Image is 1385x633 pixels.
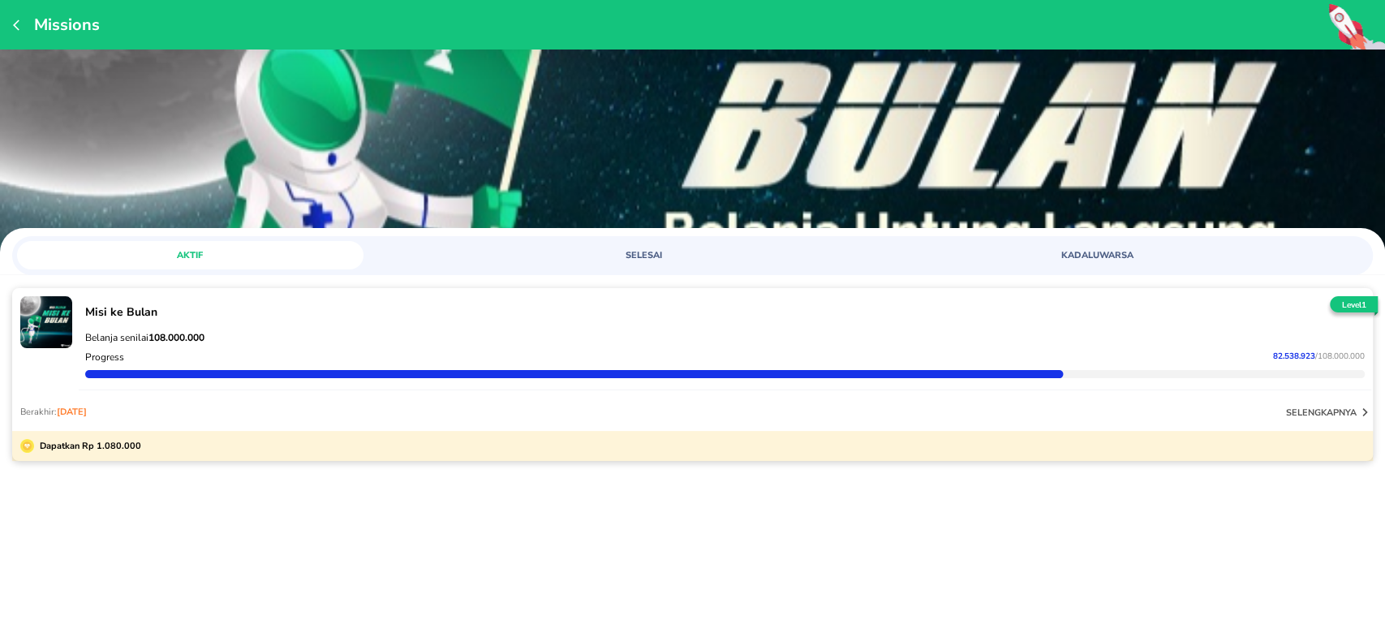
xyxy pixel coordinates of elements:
span: AKTIF [27,249,354,261]
p: Misi ke Bulan [85,304,1365,320]
span: KADALUWARSA [934,249,1261,261]
span: [DATE] [57,406,87,418]
span: SELESAI [480,249,807,261]
span: / 108.000.000 [1315,351,1365,362]
p: Level 1 [1327,299,1381,312]
div: loyalty mission tabs [12,236,1373,269]
a: AKTIF [17,241,461,269]
p: Berakhir: [20,406,87,418]
button: selengkapnya [1286,404,1373,420]
span: Belanja senilai [85,331,204,344]
strong: 108.000.000 [148,331,204,344]
p: Progress [85,351,124,364]
p: Missions [26,14,100,36]
p: selengkapnya [1286,407,1357,419]
a: KADALUWARSA [924,241,1368,269]
img: mission-21530 [20,296,72,348]
p: Dapatkan Rp 1.080.000 [34,439,141,453]
a: SELESAI [471,241,914,269]
span: 82.538.923 [1273,351,1315,362]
